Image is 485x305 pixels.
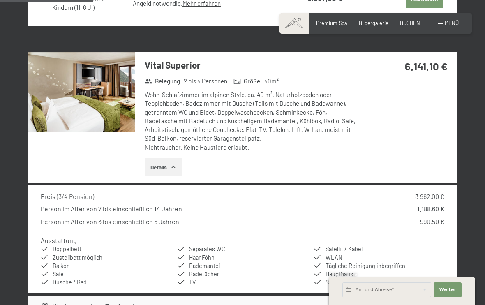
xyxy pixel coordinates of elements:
span: Haupthaus [326,270,353,277]
div: Person im Alter von 7 bis einschließlich 14 Jahren [41,204,182,213]
span: Dusche / Bad [53,279,87,286]
strong: Belegung : [145,77,182,85]
span: ( 3/4 Pension ) [57,192,94,200]
div: Person im Alter von 3 bis einschließlich 6 Jahren [41,217,179,226]
span: Tägliche Reinigung inbegriffen [326,262,405,269]
strong: 6.141,10 € [405,60,448,72]
a: BUCHEN [400,20,420,26]
span: 2 bis 4 Personen [184,77,227,85]
span: Südseite [326,279,349,286]
button: Weiter [434,282,462,297]
a: Premium Spa [316,20,347,26]
span: Doppelbett [53,245,81,252]
div: Wohn-Schlafzimmer im alpinen Style, ca. 40 m², Naturholzboden oder Teppichboden, Badezimmer mit D... [145,90,360,152]
div: 1.188,60 € [417,204,444,213]
span: WLAN [326,254,342,261]
span: 40 m² [264,77,279,85]
span: TV [189,279,196,286]
img: mss_renderimg.php [28,52,135,133]
span: Zustellbett möglich [53,254,102,261]
strong: Größe : [233,77,262,85]
span: Haar Föhn [189,254,215,261]
a: Bildergalerie [359,20,388,26]
h4: Ausstattung [41,236,77,244]
span: Schnellanfrage [329,272,357,277]
span: Satellit / Kabel [326,245,363,252]
div: 990,50 € [420,217,444,226]
div: 3.962,00 € [415,192,444,201]
div: Preis [41,192,94,201]
span: Badetücher [189,270,219,277]
span: Balkon [53,262,70,269]
span: Safe [53,270,64,277]
span: Bademantel [189,262,220,269]
button: Details [145,158,182,176]
span: Separates WC [189,245,225,252]
span: Menü [445,20,459,26]
h3: Vital Superior [145,59,360,72]
span: Weiter [439,287,456,293]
